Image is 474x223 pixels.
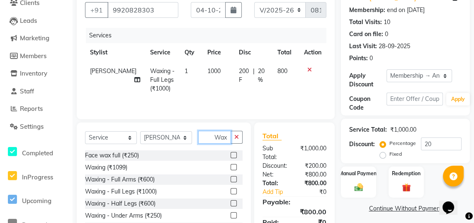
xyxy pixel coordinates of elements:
[343,204,468,213] a: Continue Without Payment
[294,144,333,162] div: ₹1,000.00
[256,188,301,196] a: Add Tip
[180,43,202,62] th: Qty
[439,190,466,215] iframe: chat widget
[2,16,70,26] a: Leads
[20,105,43,113] span: Reports
[2,69,70,78] a: Inventory
[2,34,70,43] a: Marketing
[207,67,221,75] span: 1000
[349,6,385,15] div: Membership:
[387,6,425,15] div: end on [DATE]
[446,93,470,105] button: Apply
[392,170,421,177] label: Redemption
[22,149,53,157] span: Completed
[256,207,333,217] div: ₹800.00
[85,2,108,18] button: +91
[256,170,294,179] div: Net:
[2,122,70,132] a: Settings
[349,18,382,27] div: Total Visits:
[399,182,413,193] img: _gift.svg
[349,125,387,134] div: Service Total:
[20,52,46,60] span: Members
[20,17,37,25] span: Leads
[256,144,294,162] div: Sub Total:
[349,140,375,149] div: Discount:
[294,162,333,170] div: ₹200.00
[85,211,162,220] div: Waxing - Under Arms (₹250)
[202,43,234,62] th: Price
[85,151,139,160] div: Face wax full (₹250)
[389,140,416,147] label: Percentage
[258,67,267,84] span: 20 %
[256,197,333,207] div: Payable:
[389,150,402,158] label: Fixed
[349,95,386,112] div: Coupon Code
[198,131,231,144] input: Search or Scan
[2,104,70,114] a: Reports
[301,188,333,196] div: ₹0
[2,51,70,61] a: Members
[272,43,299,62] th: Total
[85,199,156,208] div: Waxing - Half Legs (₹600)
[20,123,44,130] span: Settings
[145,43,180,62] th: Service
[277,67,287,75] span: 800
[2,87,70,96] a: Staff
[239,67,250,84] span: 200 F
[253,67,255,84] span: |
[85,175,155,184] div: Waxing - Full Arms (₹600)
[369,54,373,63] div: 0
[349,42,377,51] div: Last Visit:
[90,67,136,75] span: [PERSON_NAME]
[85,187,157,196] div: Waxing - Full Legs (₹1000)
[390,125,416,134] div: ₹1,000.00
[339,170,379,177] label: Manual Payment
[85,163,127,172] div: Waxing (₹1099)
[379,42,410,51] div: 28-09-2025
[20,34,49,42] span: Marketing
[384,18,390,27] div: 10
[349,71,386,89] div: Apply Discount
[256,179,294,188] div: Total:
[20,69,47,77] span: Inventory
[107,2,178,18] input: Search by Name/Mobile/Email/Code
[22,173,53,181] span: InProgress
[349,54,368,63] div: Points:
[386,93,442,105] input: Enter Offer / Coupon Code
[263,132,282,140] span: Total
[349,30,383,39] div: Card on file:
[185,67,188,75] span: 1
[352,182,366,192] img: _cash.svg
[150,67,175,92] span: Waxing - Full Legs (₹1000)
[256,162,294,170] div: Discount:
[85,43,145,62] th: Stylist
[294,170,333,179] div: ₹800.00
[385,30,388,39] div: 0
[20,87,34,95] span: Staff
[86,28,333,43] div: Services
[299,43,326,62] th: Action
[22,197,51,205] span: Upcoming
[234,43,272,62] th: Disc
[294,179,333,188] div: ₹800.00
